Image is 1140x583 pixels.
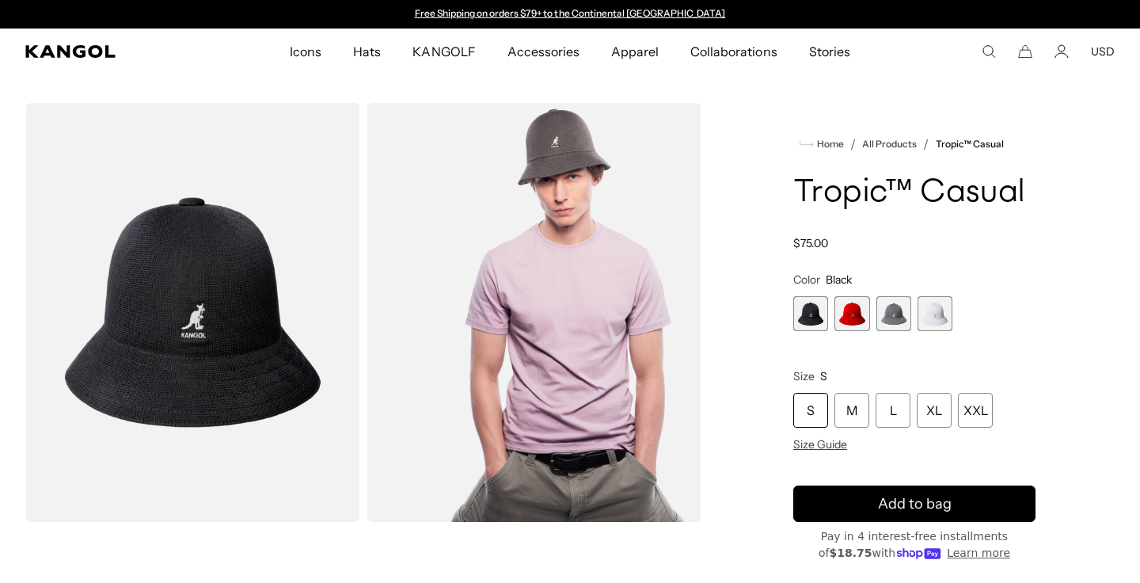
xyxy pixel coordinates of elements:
span: KANGOLF [412,29,475,74]
li: / [917,135,929,154]
label: White [918,296,952,331]
label: Scarlet [834,296,869,331]
span: Stories [809,29,850,74]
a: Home [800,137,844,151]
a: Free Shipping on orders $79+ to the Continental [GEOGRAPHIC_DATA] [415,7,726,19]
div: 3 of 4 [876,296,911,331]
span: Size [793,369,815,383]
span: Collaborations [690,29,777,74]
a: Stories [793,29,866,74]
h1: Tropic™ Casual [793,176,1035,211]
span: S [820,369,827,383]
a: All Products [862,139,917,150]
a: Icons [274,29,337,74]
span: Hats [353,29,381,74]
span: Accessories [507,29,579,74]
summary: Search here [982,44,996,59]
a: KANGOLF [397,29,491,74]
div: 4 of 4 [918,296,952,331]
a: Accessories [492,29,595,74]
div: Announcement [407,8,733,21]
span: Home [814,139,844,150]
span: Apparel [611,29,659,74]
a: Hats [337,29,397,74]
div: M [834,393,869,428]
button: USD [1091,44,1115,59]
div: S [793,393,828,428]
span: Black [826,272,852,287]
div: XL [917,393,952,428]
slideshow-component: Announcement bar [407,8,733,21]
button: Cart [1018,44,1032,59]
span: $75.00 [793,236,828,250]
div: XXL [958,393,993,428]
span: Size Guide [793,437,847,452]
img: charcoal [367,103,701,522]
div: 1 of 4 [793,296,828,331]
a: Collaborations [674,29,792,74]
label: Black [793,296,828,331]
button: Add to bag [793,486,1035,522]
img: color-black [25,103,360,522]
div: 1 of 2 [407,8,733,21]
div: 2 of 4 [834,296,869,331]
a: Apparel [595,29,674,74]
a: Tropic™ Casual [936,139,1004,150]
span: Icons [290,29,321,74]
nav: breadcrumbs [793,135,1035,154]
a: Kangol [25,45,191,58]
span: Color [793,272,820,287]
label: Charcoal [876,296,911,331]
li: / [844,135,856,154]
div: L [876,393,910,428]
span: Add to bag [878,493,952,515]
a: Account [1054,44,1069,59]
